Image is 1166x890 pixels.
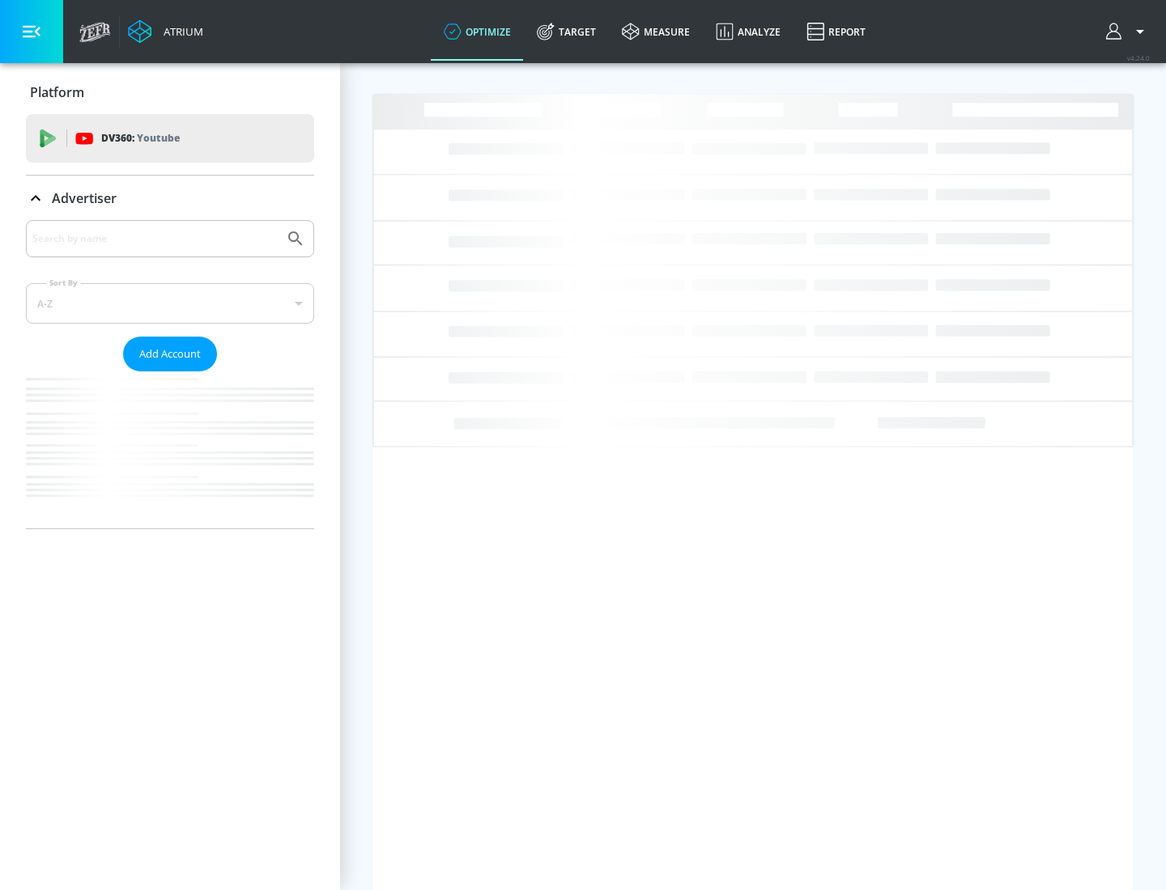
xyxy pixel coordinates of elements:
div: A-Z [26,283,314,324]
div: Advertiser [26,176,314,221]
a: measure [609,2,703,61]
div: Atrium [157,24,203,39]
div: Advertiser [26,220,314,528]
label: Sort By [46,278,81,288]
a: Report [794,2,879,61]
p: DV360: [101,129,180,147]
div: DV360: Youtube [26,114,314,163]
p: Advertiser [52,189,117,207]
span: v 4.24.0 [1127,53,1150,62]
p: Youtube [137,129,180,146]
button: Add Account [123,337,217,371]
div: Platform [26,70,314,115]
a: Atrium [128,19,203,44]
p: Platform [30,83,84,101]
a: Target [524,2,609,61]
span: Add Account [139,345,201,363]
nav: list of Advertiser [26,371,314,528]
input: Search by name [32,228,278,249]
a: Analyze [703,2,794,61]
a: optimize [431,2,524,61]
